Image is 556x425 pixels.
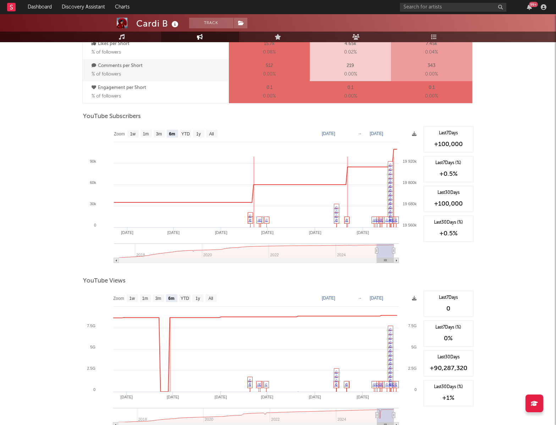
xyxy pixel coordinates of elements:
a: ♫ [389,184,392,188]
a: ♫ [335,378,338,382]
div: +1 % [428,394,469,402]
a: ♫ [392,218,395,222]
a: ♫ [389,352,392,357]
a: ♫ [374,382,377,386]
a: ♫ [379,218,382,222]
text: 3m [156,132,162,136]
div: +0.5 % [428,170,469,178]
span: % of followers [92,50,121,55]
a: ♫ [378,382,381,386]
a: ♫ [385,382,388,386]
text: [DATE] [357,395,369,399]
text: 19 560k [402,223,417,227]
a: ♫ [376,218,379,222]
a: ♫ [389,171,392,175]
p: 219 [347,62,354,70]
a: ♫ [335,209,338,213]
a: ♫ [390,382,393,386]
div: 0 % [428,334,469,343]
div: Last 30 Days (%) [428,384,469,390]
text: 30k [90,202,96,206]
a: ♫ [389,167,392,171]
text: [DATE] [167,230,180,235]
a: ♫ [392,382,395,386]
text: [DATE] [322,131,335,136]
text: [DATE] [370,131,383,136]
span: 0.02 % [344,48,357,57]
text: 2.5G [87,366,95,370]
span: 0.00 % [344,70,357,79]
a: ♫ [248,382,251,386]
div: +0.5 % [428,229,469,238]
text: [DATE] [166,395,179,399]
a: ♫ [376,382,379,386]
text: 1y [196,132,201,136]
text: [DATE] [309,230,321,235]
span: % of followers [92,72,121,77]
text: [DATE] [120,395,133,399]
text: 7.5G [87,324,95,328]
a: ♫ [389,335,392,340]
p: Engagement per Short [92,84,227,92]
span: 0.00 % [425,70,438,79]
a: ♫ [389,218,392,222]
div: 0 [428,304,469,313]
div: Last 30 Days [428,190,469,196]
p: 0.1 [429,84,435,92]
a: ♫ [395,218,397,222]
a: ♫ [389,179,392,184]
text: 1w [130,132,136,136]
a: ♫ [259,218,262,222]
text: YTD [181,132,189,136]
div: +100,000 [428,140,469,149]
a: ♫ [389,196,392,201]
a: ♫ [335,213,338,218]
span: 0.00 % [263,92,276,101]
a: ♫ [259,382,262,386]
a: ♫ [385,218,388,222]
a: ♫ [335,369,338,374]
text: → [358,131,362,136]
text: 1m [142,296,148,301]
a: ♫ [389,209,392,213]
a: ♫ [389,213,392,218]
div: Last 30 Days (%) [428,219,469,226]
span: 0.00 % [425,92,438,101]
a: ♫ [373,218,375,222]
text: 0 [414,387,416,392]
div: Last 7 Days [428,295,469,301]
text: 0 [93,387,95,392]
p: 343 [428,62,435,70]
text: 3m [155,296,161,301]
div: +90,287,320 [428,364,469,373]
a: ♫ [389,205,392,209]
a: ♫ [249,213,252,218]
a: ♫ [388,218,391,222]
text: All [209,132,214,136]
text: [DATE] [215,230,227,235]
text: YTD [180,296,189,301]
text: 60k [90,180,96,185]
a: ♫ [389,331,392,335]
span: 0.00 % [344,92,357,101]
a: ♫ [389,357,392,361]
a: ♫ [389,374,392,378]
text: 1w [129,296,135,301]
span: % of followers [92,94,121,99]
text: 19 800k [402,180,417,185]
a: ♫ [265,218,268,222]
text: 2.5G [408,366,417,370]
text: [DATE] [121,230,133,235]
a: ♫ [258,218,260,222]
text: 1m [143,132,149,136]
a: ♫ [257,382,260,386]
a: ♫ [389,369,392,374]
div: 99 + [529,2,538,7]
text: 19 680k [402,202,417,206]
a: ♫ [335,382,338,386]
button: 99+ [527,4,532,10]
p: 4.65k [345,40,356,48]
div: Cardi B [136,18,180,29]
text: 19 920k [402,159,417,163]
a: ♫ [389,175,392,179]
